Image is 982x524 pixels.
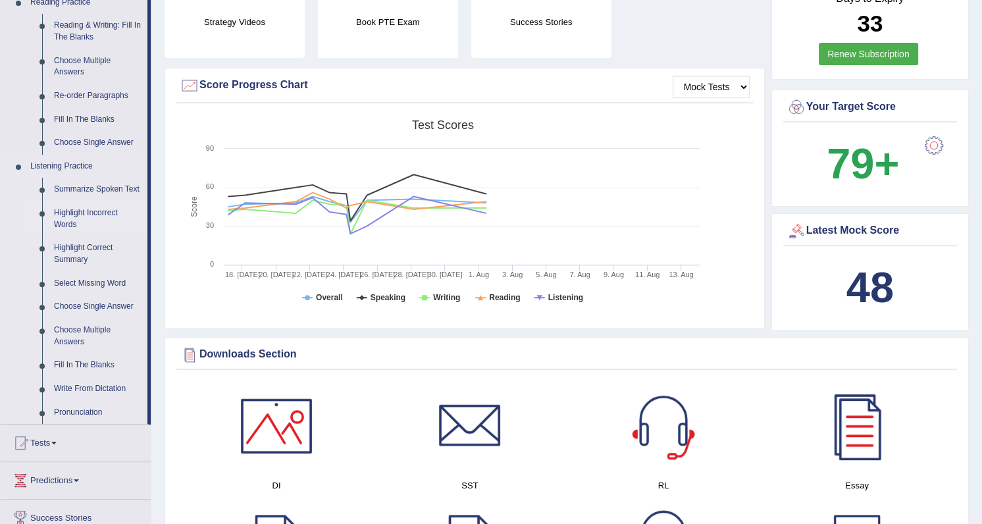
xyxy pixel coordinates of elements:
[48,354,147,377] a: Fill In The Blanks
[669,271,693,278] tspan: 13. Aug
[394,271,428,278] tspan: 28. [DATE]
[48,319,147,354] a: Choose Multiple Answers
[165,15,305,29] h4: Strategy Videos
[48,49,147,84] a: Choose Multiple Answers
[570,271,590,278] tspan: 7. Aug
[428,271,463,278] tspan: 30. [DATE]
[48,401,147,425] a: Pronunciation
[326,271,361,278] tspan: 24. [DATE]
[489,293,520,302] tspan: Reading
[827,140,899,188] b: 79+
[48,178,147,201] a: Summarize Spoken Text
[210,260,214,268] text: 0
[819,43,918,65] a: Renew Subscription
[190,196,199,217] tspan: Score
[604,271,624,278] tspan: 9. Aug
[206,182,214,190] text: 60
[206,221,214,229] text: 30
[846,263,894,311] b: 48
[48,295,147,319] a: Choose Single Answer
[24,155,147,178] a: Listening Practice
[48,201,147,236] a: Highlight Incorrect Words
[48,236,147,271] a: Highlight Correct Summary
[206,144,214,152] text: 90
[787,97,954,117] div: Your Target Score
[1,425,151,458] a: Tests
[380,479,560,492] h4: SST
[548,293,583,302] tspan: Listening
[787,221,954,241] div: Latest Mock Score
[469,271,489,278] tspan: 1. Aug
[502,271,523,278] tspan: 3. Aug
[471,15,611,29] h4: Success Stories
[1,462,151,495] a: Predictions
[318,15,458,29] h4: Book PTE Exam
[292,271,327,278] tspan: 22. [DATE]
[180,76,750,95] div: Score Progress Chart
[433,293,460,302] tspan: Writing
[412,118,474,132] tspan: Test scores
[48,108,147,132] a: Fill In The Blanks
[857,11,883,36] b: 33
[360,271,395,278] tspan: 26. [DATE]
[48,131,147,155] a: Choose Single Answer
[573,479,754,492] h4: RL
[767,479,947,492] h4: Essay
[48,377,147,401] a: Write From Dictation
[48,272,147,296] a: Select Missing Word
[259,271,294,278] tspan: 20. [DATE]
[180,345,954,365] div: Downloads Section
[186,479,367,492] h4: DI
[316,293,343,302] tspan: Overall
[48,14,147,49] a: Reading & Writing: Fill In The Blanks
[48,84,147,108] a: Re-order Paragraphs
[536,271,556,278] tspan: 5. Aug
[225,271,260,278] tspan: 18. [DATE]
[635,271,659,278] tspan: 11. Aug
[371,293,405,302] tspan: Speaking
